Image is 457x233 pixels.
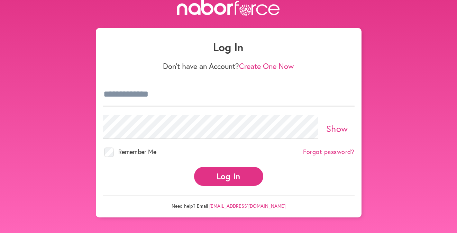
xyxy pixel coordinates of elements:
[209,203,285,209] a: [EMAIL_ADDRESS][DOMAIN_NAME]
[303,148,355,156] a: Forgot password?
[103,62,355,71] p: Don't have an Account?
[103,41,355,54] h1: Log In
[103,195,355,209] p: Need help? Email
[326,123,348,134] a: Show
[239,61,294,71] a: Create One Now
[119,147,157,156] span: Remember Me
[194,167,263,186] button: Log In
